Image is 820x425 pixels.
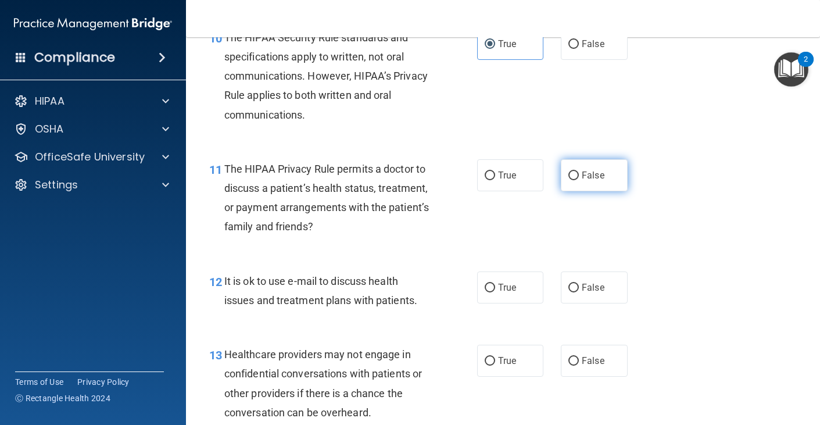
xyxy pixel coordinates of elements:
a: Terms of Use [15,376,63,388]
p: Settings [35,178,78,192]
p: OSHA [35,122,64,136]
iframe: Drift Widget Chat Controller [762,350,806,394]
span: False [582,170,604,181]
a: Settings [14,178,169,192]
span: False [582,282,604,293]
input: True [485,172,495,180]
span: False [582,38,604,49]
span: The HIPAA Security Rule standards and specifications apply to written, not oral communications. H... [224,31,428,121]
a: HIPAA [14,94,169,108]
input: False [568,40,579,49]
a: OSHA [14,122,169,136]
img: PMB logo [14,12,172,35]
span: 11 [209,163,222,177]
a: Privacy Policy [77,376,130,388]
span: The HIPAA Privacy Rule permits a doctor to discuss a patient’s health status, treatment, or payme... [224,163,429,233]
p: OfficeSafe University [35,150,145,164]
span: Ⓒ Rectangle Health 2024 [15,392,110,404]
div: 2 [804,59,808,74]
input: False [568,284,579,292]
span: It is ok to use e-mail to discuss health issues and treatment plans with patients. [224,275,417,306]
p: HIPAA [35,94,65,108]
span: Healthcare providers may not engage in confidential conversations with patients or other provider... [224,348,422,419]
a: OfficeSafe University [14,150,169,164]
span: 10 [209,31,222,45]
span: True [498,355,516,366]
input: False [568,357,579,366]
span: True [498,38,516,49]
input: True [485,40,495,49]
span: 12 [209,275,222,289]
input: False [568,172,579,180]
button: Open Resource Center, 2 new notifications [774,52,808,87]
span: True [498,282,516,293]
span: 13 [209,348,222,362]
input: True [485,357,495,366]
h4: Compliance [34,49,115,66]
input: True [485,284,495,292]
span: True [498,170,516,181]
span: False [582,355,604,366]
